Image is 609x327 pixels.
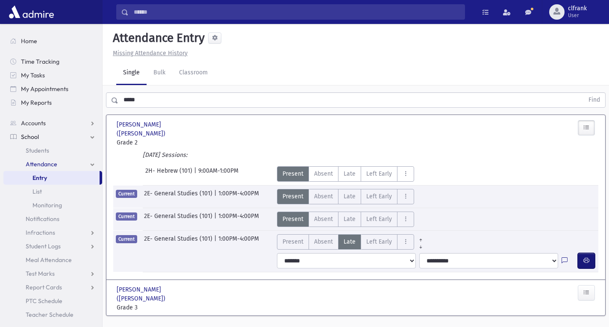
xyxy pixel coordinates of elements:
span: | [214,212,218,227]
span: Absent [314,237,333,246]
span: PTC Schedule [26,297,62,305]
span: Absent [314,215,333,224]
span: User [568,12,587,19]
a: Meal Attendance [3,253,102,267]
span: [PERSON_NAME] ([PERSON_NAME]) [117,120,189,138]
span: | [194,166,198,182]
span: Grade 2 [117,138,189,147]
span: Attendance [26,160,57,168]
span: Late [344,169,356,178]
span: School [21,133,39,141]
a: List [3,185,102,198]
span: 2E- General Studies (101) [144,234,214,250]
span: Current [116,212,137,221]
span: Home [21,37,37,45]
span: Present [282,192,303,201]
a: All Prior [414,234,427,241]
span: Current [116,235,137,243]
span: List [32,188,42,195]
span: Grade 3 [117,303,189,312]
span: 1:00PM-4:00PM [218,212,259,227]
span: Entry [32,174,47,182]
span: Absent [314,192,333,201]
span: | [214,189,218,204]
a: Home [3,34,102,48]
div: AttTypes [277,212,414,227]
span: | [214,234,218,250]
span: My Appointments [21,85,68,93]
span: Accounts [21,119,46,127]
a: Report Cards [3,280,102,294]
a: Test Marks [3,267,102,280]
span: clfrank [568,5,587,12]
a: Bulk [147,61,172,85]
span: Monitoring [32,201,62,209]
span: My Tasks [21,71,45,79]
span: Left Early [366,215,392,224]
img: AdmirePro [7,3,56,21]
a: Time Tracking [3,55,102,68]
span: 2E- General Studies (101) [144,189,214,204]
span: Notifications [26,215,59,223]
span: 1:00PM-4:00PM [218,234,259,250]
span: 2E- General Studies (101) [144,212,214,227]
a: Attendance [3,157,102,171]
span: 2H- Hebrew (101) [145,166,194,182]
div: AttTypes [277,166,414,182]
span: Present [282,169,303,178]
input: Search [129,4,465,20]
a: My Appointments [3,82,102,96]
a: Missing Attendance History [109,50,188,57]
span: [PERSON_NAME] ([PERSON_NAME]) [117,285,189,303]
span: Report Cards [26,283,62,291]
span: 9:00AM-1:00PM [198,166,238,182]
a: Accounts [3,116,102,130]
a: Entry [3,171,100,185]
a: Notifications [3,212,102,226]
a: My Tasks [3,68,102,82]
span: Left Early [366,237,392,246]
a: Student Logs [3,239,102,253]
span: Late [344,215,356,224]
a: Classroom [172,61,215,85]
button: Find [583,93,605,107]
span: Current [116,190,137,198]
span: Test Marks [26,270,55,277]
span: My Reports [21,99,52,106]
span: Late [344,237,356,246]
a: Infractions [3,226,102,239]
span: Late [344,192,356,201]
div: AttTypes [277,234,427,250]
span: Infractions [26,229,55,236]
a: All Later [414,241,427,248]
h5: Attendance Entry [109,31,205,45]
a: My Reports [3,96,102,109]
span: 1:00PM-4:00PM [218,189,259,204]
span: Student Logs [26,242,61,250]
span: Left Early [366,169,392,178]
span: Time Tracking [21,58,59,65]
a: School [3,130,102,144]
a: PTC Schedule [3,294,102,308]
a: Single [116,61,147,85]
a: Teacher Schedule [3,308,102,321]
a: Students [3,144,102,157]
span: Teacher Schedule [26,311,74,318]
span: Present [282,237,303,246]
u: Missing Attendance History [113,50,188,57]
span: Meal Attendance [26,256,72,264]
span: Present [282,215,303,224]
span: Left Early [366,192,392,201]
div: AttTypes [277,189,414,204]
a: Monitoring [3,198,102,212]
span: Students [26,147,49,154]
span: Absent [314,169,333,178]
i: [DATE] Sessions: [143,151,187,159]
